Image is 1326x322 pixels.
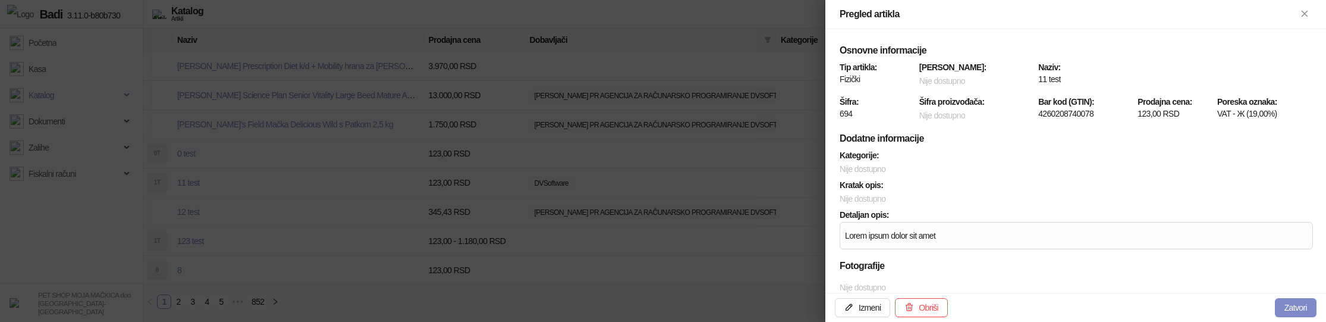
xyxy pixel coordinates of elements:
[919,111,965,120] span: Nije dostupno
[1037,74,1313,84] div: 11 test
[1136,109,1214,118] div: 123,00 RSD
[840,151,879,160] strong: Kategorije :
[1217,97,1277,107] strong: Poreska oznaka :
[840,194,885,204] span: Nije dostupno
[919,62,986,72] strong: [PERSON_NAME] :
[838,109,916,118] div: 694
[1275,298,1316,317] button: Zatvori
[840,259,1312,273] h5: Fotografije
[840,283,885,292] span: Nije dostupno
[1297,7,1312,21] button: Zatvori
[840,62,877,72] strong: Tip artikla :
[840,132,1312,146] h5: Dodatne informacije
[1038,97,1094,107] strong: Bar kod (GTIN) :
[840,164,885,174] span: Nije dostupno
[1138,97,1192,107] strong: Prodajna cena :
[895,298,948,317] button: Obriši
[840,180,883,190] strong: Kratak opis :
[919,97,985,107] strong: Šifra proizvođača :
[919,76,965,86] span: Nije dostupno
[835,298,890,317] button: Izmeni
[840,210,889,220] strong: Detaljan opis :
[845,231,1308,240] p: Lorem ipsum dolor sit amet
[840,7,1297,21] div: Pregled artikla
[838,74,916,84] div: Fizički
[1038,62,1060,72] strong: Naziv :
[1037,109,1134,118] div: 4260208740078
[840,97,859,107] strong: Šifra :
[1216,109,1293,118] div: VAT - Ж (19,00%)
[840,43,1312,58] h5: Osnovne informacije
